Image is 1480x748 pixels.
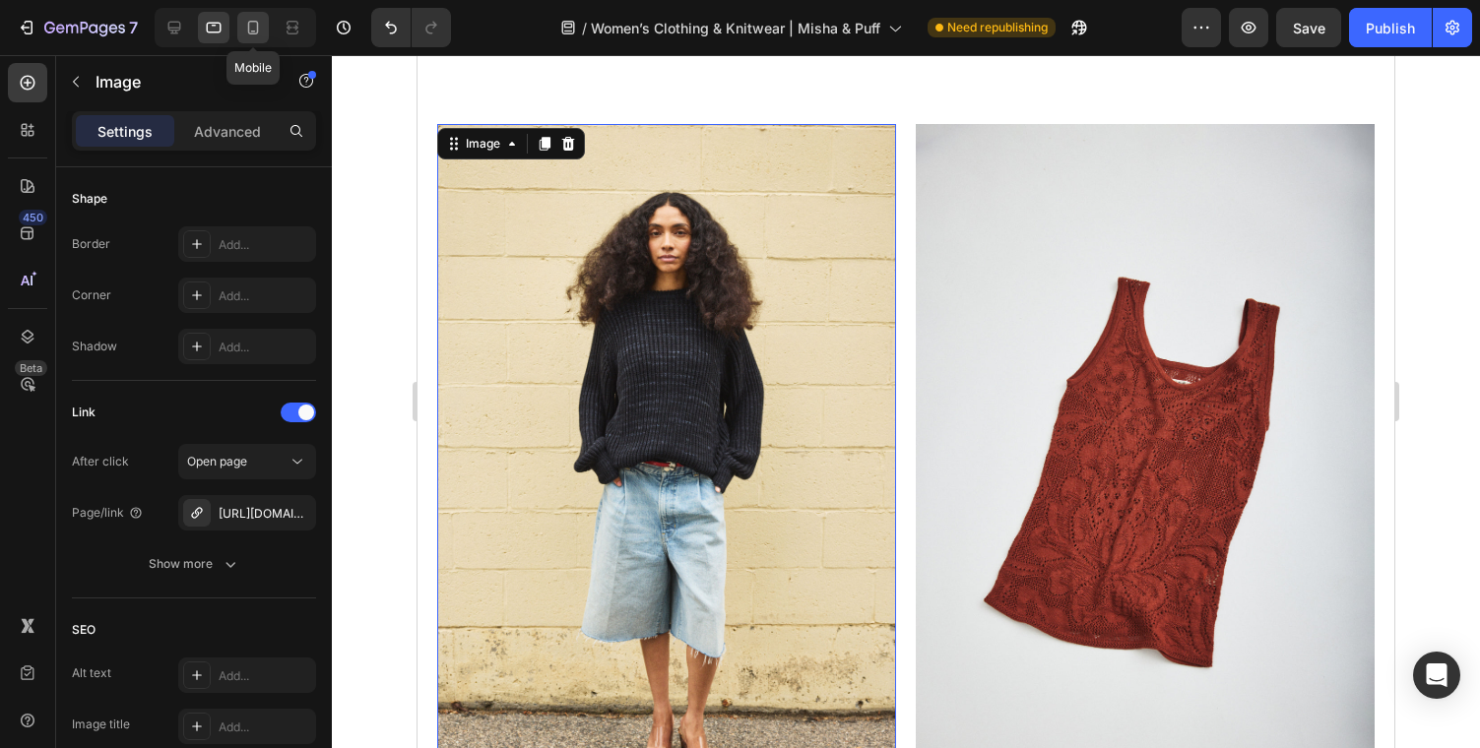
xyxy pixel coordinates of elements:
div: Page/link [72,504,144,522]
div: Add... [219,236,311,254]
button: Show more [72,546,316,582]
div: Undo/Redo [371,8,451,47]
p: 7 [129,16,138,39]
button: Publish [1349,8,1432,47]
p: Image [96,70,263,93]
div: [URL][DOMAIN_NAME] [219,505,311,523]
div: Show more [149,554,240,574]
div: Publish [1366,18,1415,38]
div: 450 [19,210,47,225]
div: After click [72,453,129,470]
p: Settings [97,121,153,142]
div: Shadow [72,338,117,355]
div: Border [72,235,110,253]
button: 7 [8,8,147,47]
div: Beta [15,360,47,376]
div: Image title [72,716,130,733]
div: Shape [72,190,107,208]
div: Open Intercom Messenger [1413,652,1460,699]
div: Add... [219,339,311,356]
div: SEO [72,621,96,639]
span: Women’s Clothing & Knitwear | Misha & Puff [591,18,880,38]
span: Open page [187,454,247,468]
button: Save [1276,8,1341,47]
span: Save [1293,20,1325,36]
iframe: Design area [418,55,1394,748]
div: Link [72,404,96,421]
button: Open page [178,444,316,479]
div: Add... [219,287,311,305]
div: Corner [72,286,111,304]
div: Image [44,80,87,97]
span: Need republishing [947,19,1048,36]
div: Alt text [72,664,111,682]
p: Advanced [194,121,261,142]
div: Add... [219,718,311,736]
span: / [582,18,587,38]
div: Add... [219,667,311,685]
